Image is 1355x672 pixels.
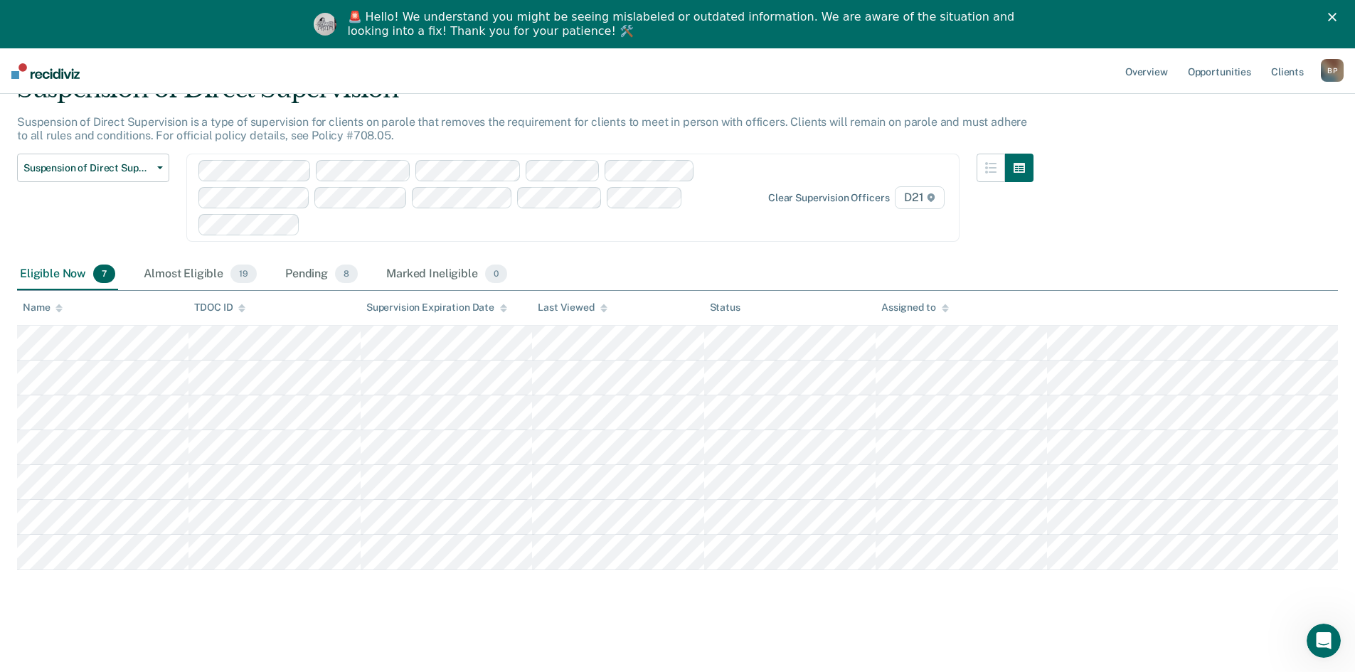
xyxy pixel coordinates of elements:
span: 7 [93,265,115,283]
div: Suspension of Direct Supervision [17,75,1033,115]
div: Clear supervision officers [768,192,889,204]
div: Eligible Now7 [17,259,118,290]
img: Profile image for Kim [314,13,336,36]
div: Status [710,302,740,314]
div: Last Viewed [538,302,607,314]
div: TDOC ID [194,302,245,314]
span: 0 [485,265,507,283]
iframe: Intercom live chat [1307,624,1341,658]
div: Almost Eligible19 [141,259,260,290]
div: Close [1328,13,1342,21]
a: Opportunities [1185,48,1254,94]
a: Overview [1122,48,1171,94]
button: Suspension of Direct Supervision [17,154,169,182]
div: 🚨 Hello! We understand you might be seeing mislabeled or outdated information. We are aware of th... [348,10,1019,38]
div: Pending8 [282,259,361,290]
span: D21 [895,186,944,209]
a: Clients [1268,48,1307,94]
img: Recidiviz [11,63,80,79]
div: B P [1321,59,1344,82]
span: Suspension of Direct Supervision [23,162,152,174]
div: Name [23,302,63,314]
span: 8 [335,265,358,283]
div: Marked Ineligible0 [383,259,510,290]
p: Suspension of Direct Supervision is a type of supervision for clients on parole that removes the ... [17,115,1027,142]
span: 19 [230,265,257,283]
div: Assigned to [881,302,948,314]
button: BP [1321,59,1344,82]
div: Supervision Expiration Date [366,302,507,314]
